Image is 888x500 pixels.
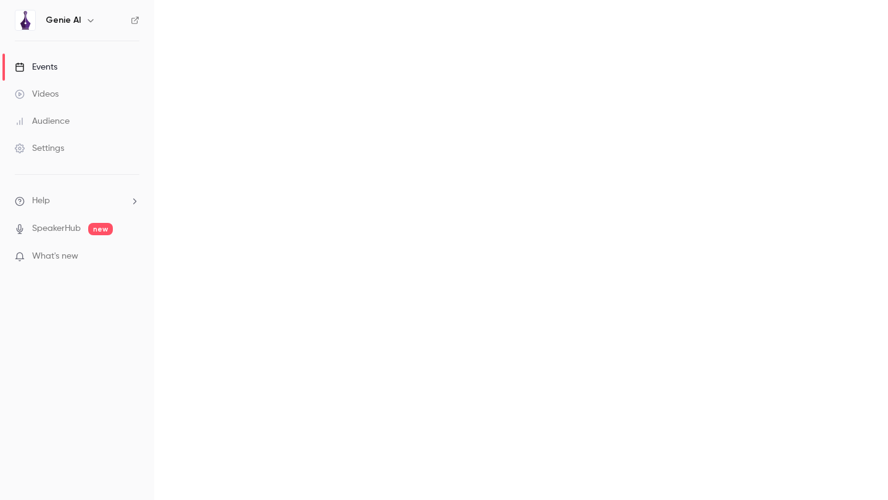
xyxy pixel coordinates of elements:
div: Audience [15,115,70,127]
img: Genie AI [15,10,35,30]
span: What's new [32,250,78,263]
li: help-dropdown-opener [15,195,139,208]
span: new [88,223,113,235]
div: Videos [15,88,59,100]
h6: Genie AI [46,14,81,26]
span: Help [32,195,50,208]
div: Settings [15,142,64,155]
div: Events [15,61,57,73]
a: SpeakerHub [32,222,81,235]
